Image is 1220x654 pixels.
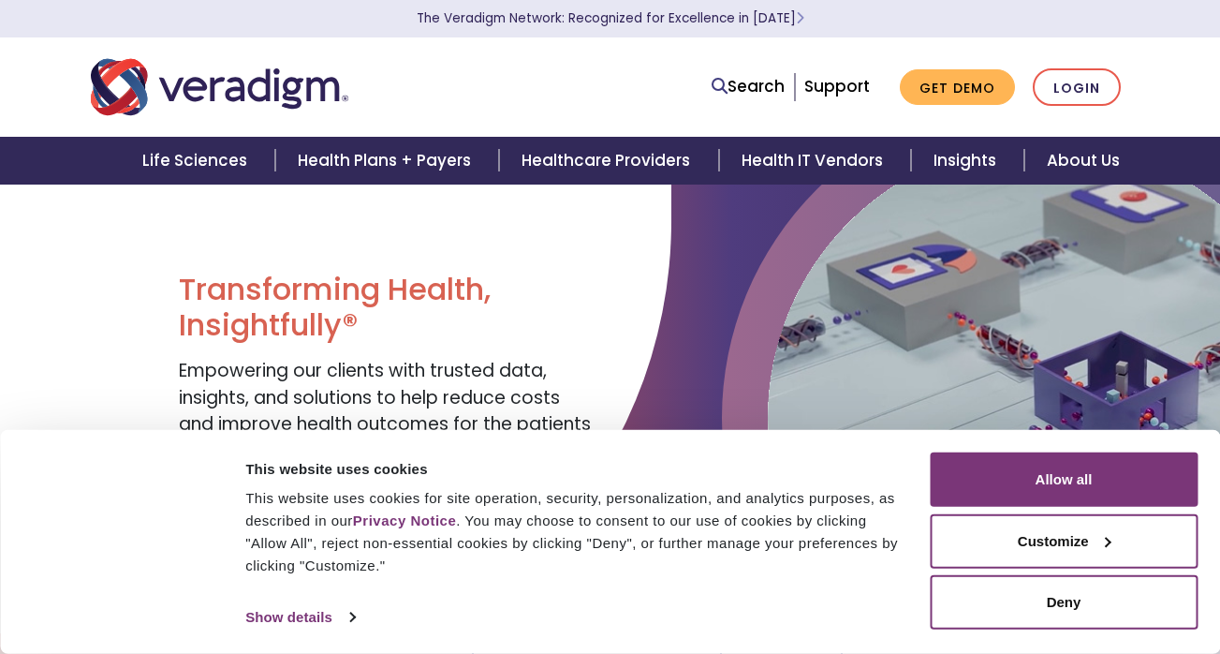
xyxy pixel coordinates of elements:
[275,137,499,185] a: Health Plans + Payers
[1024,137,1142,185] a: About Us
[930,513,1198,568] button: Customize
[417,9,804,27] a: The Veradigm Network: Recognized for Excellence in [DATE]Learn More
[930,575,1198,630] button: Deny
[91,56,348,118] img: Veradigm logo
[900,69,1015,106] a: Get Demo
[930,453,1198,507] button: Allow all
[499,137,718,185] a: Healthcare Providers
[245,603,354,632] a: Show details
[245,487,908,577] div: This website uses cookies for site operation, security, personalization, and analytics purposes, ...
[120,137,275,185] a: Life Sciences
[245,457,908,480] div: This website uses cookies
[179,272,595,344] h1: Transforming Health, Insightfully®
[911,137,1024,185] a: Insights
[804,75,870,97] a: Support
[796,9,804,27] span: Learn More
[179,358,591,464] span: Empowering our clients with trusted data, insights, and solutions to help reduce costs and improv...
[353,513,456,528] a: Privacy Notice
[719,137,911,185] a: Health IT Vendors
[712,74,785,99] a: Search
[1033,68,1121,107] a: Login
